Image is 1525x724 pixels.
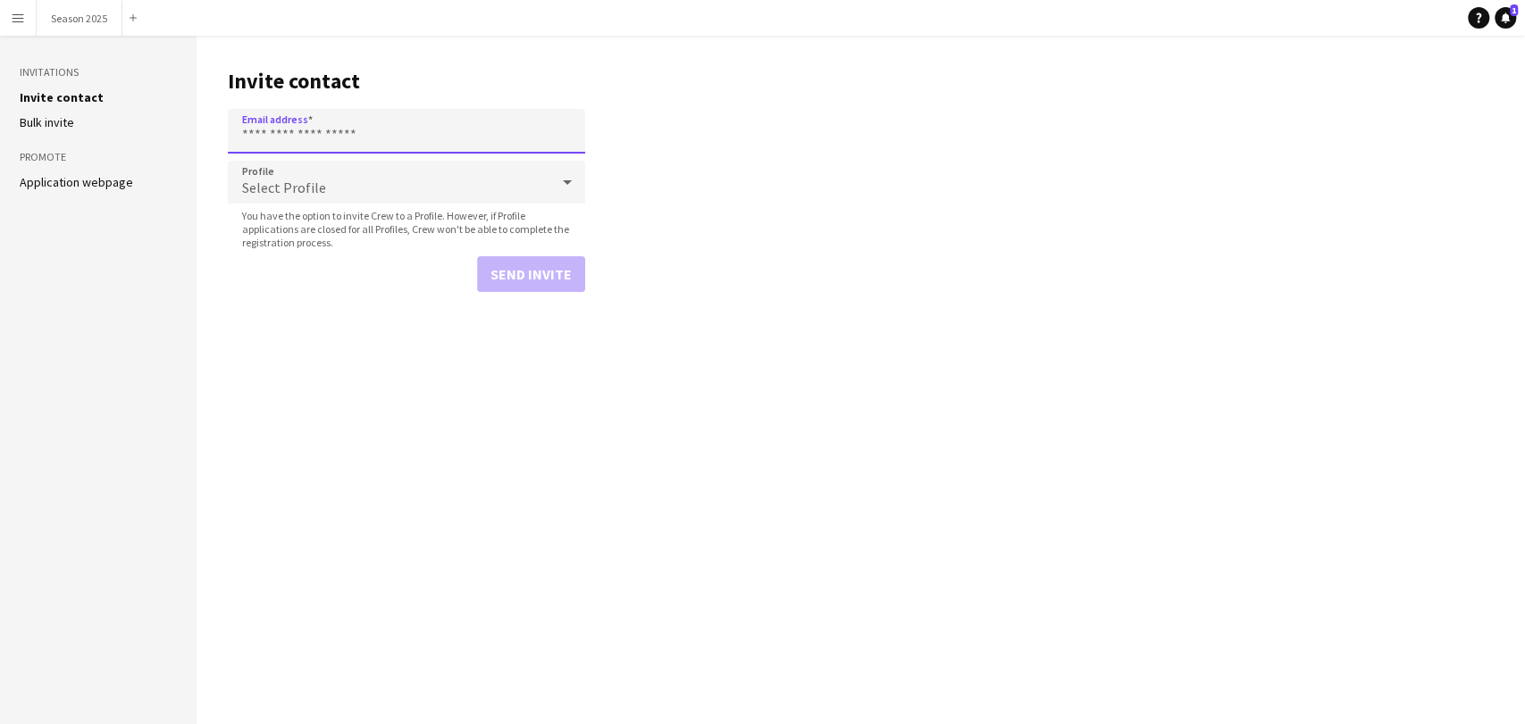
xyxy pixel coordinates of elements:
a: Application webpage [20,174,133,190]
span: 1 [1510,4,1518,16]
span: Select Profile [242,179,326,196]
h3: Promote [20,149,177,165]
a: Invite contact [20,89,104,105]
button: Season 2025 [37,1,122,36]
a: 1 [1495,7,1516,29]
span: You have the option to invite Crew to a Profile. However, if Profile applications are closed for ... [228,209,585,249]
h1: Invite contact [228,68,585,95]
a: Bulk invite [20,114,74,130]
h3: Invitations [20,64,177,80]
